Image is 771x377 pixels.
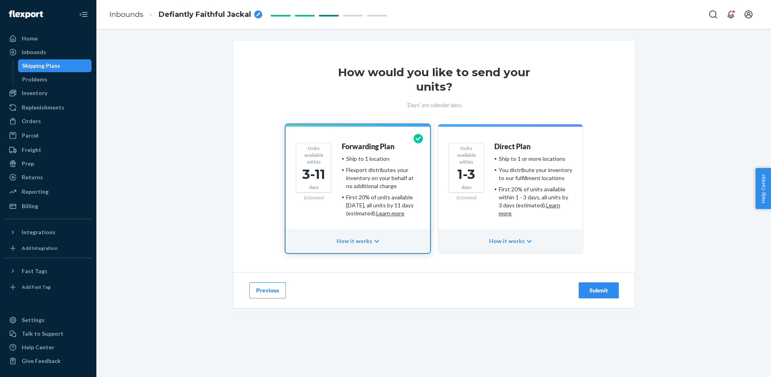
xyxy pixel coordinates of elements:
div: Ship to 1 location [346,155,390,163]
div: Parcel [22,132,39,140]
div: Orders [22,117,41,125]
div: Billing [22,202,38,210]
a: Orders [5,115,92,128]
div: Home [22,34,38,43]
a: Add Fast Tag [5,281,92,294]
button: Previous [249,282,286,298]
a: Shipping Plans [18,59,92,72]
div: How it works [438,229,583,253]
a: Inbounds [5,46,92,59]
div: Help Center [22,343,54,351]
div: Reporting [22,188,49,196]
ol: breadcrumbs [103,3,269,26]
div: Flexport distributes your inventory on your behalf at no additional charge [346,166,420,190]
div: Replenishments [22,103,64,111]
div: Inbounds [22,48,46,56]
div: Returns [22,173,43,181]
button: Units available within3-11daysEstimatedForwarding PlanShip to 1 locationFlexport distributes your... [286,124,430,253]
div: Add Fast Tag [22,284,51,290]
a: Add Integration [5,242,92,255]
div: Talk to Support [22,330,63,338]
a: Help Center [5,341,92,354]
div: First 20% of units available within 1 - 3 days, all units by 3 days (estimated). [499,185,572,217]
div: Add Integration [22,245,57,251]
button: Open account menu [740,6,757,22]
div: Units available within days [449,143,484,193]
span: Estimated [457,195,476,201]
h4: Direct Plan [494,143,530,151]
div: Fast Tags [22,267,47,275]
div: Submit [585,286,612,294]
button: Open Search Box [705,6,721,22]
span: Estimated [304,195,324,201]
a: Inventory [5,87,92,99]
div: Inventory [22,89,47,97]
div: 1-3 [452,165,480,184]
h2: How would you like to send your units? [330,65,538,94]
div: Settings [22,316,45,324]
button: Give Feedback [5,355,92,367]
a: Returns [5,171,92,184]
img: Flexport logo [9,10,43,18]
div: Units available within days [296,143,331,193]
h4: Forwarding Plan [342,143,394,151]
div: Ship to 1 or more locations [499,155,565,163]
a: Freight [5,144,92,156]
button: Open notifications [723,6,739,22]
span: 'Days' are calendar days. [406,101,462,108]
a: Parcel [5,129,92,142]
button: Integrations [5,226,92,239]
a: Talk to Support [5,327,92,340]
a: Learn more [376,210,404,217]
a: Replenishments [5,101,92,114]
div: Integrations [22,228,55,236]
div: Give Feedback [22,357,61,365]
div: How it works [286,229,430,253]
button: Close Navigation [75,6,92,22]
div: 3-11 [300,165,328,184]
a: Learn more [499,202,560,217]
button: Fast Tags [5,265,92,278]
a: Settings [5,314,92,326]
button: Help Center [755,168,771,209]
button: Submit [579,282,619,298]
div: Prep [22,160,34,168]
a: Reporting [5,185,92,198]
a: Problems [18,73,92,86]
span: Defiantly Faithful Jackal [159,10,251,20]
div: Freight [22,146,41,154]
div: Shipping Plans [22,62,60,70]
div: Problems [22,75,47,83]
a: Prep [5,157,92,170]
a: Inbounds [109,10,143,19]
a: Home [5,32,92,45]
button: Units available within1-3daysEstimatedDirect PlanShip to 1 or more locationsYou distribute your i... [438,124,583,253]
div: First 20% of units available [DATE], all units by 11 days (estimated). [346,193,420,217]
a: Billing [5,200,92,213]
div: You distribute your inventory to our fulfillment locations [499,166,572,182]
